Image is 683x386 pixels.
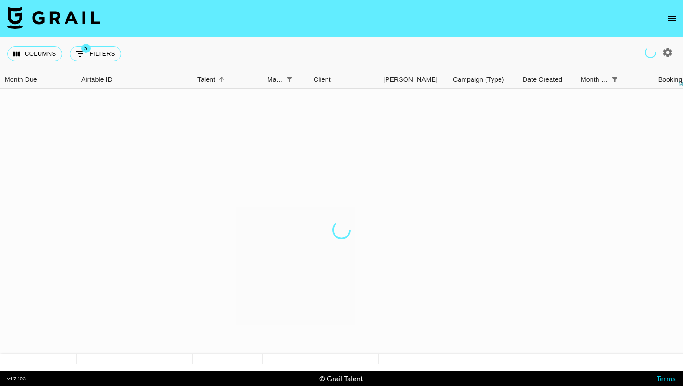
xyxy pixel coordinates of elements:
[663,9,681,28] button: open drawer
[608,73,621,86] button: Show filters
[70,46,121,61] button: Show filters
[448,71,518,89] div: Campaign (Type)
[197,71,215,89] div: Talent
[581,71,608,89] div: Month Due
[319,374,363,383] div: © Grail Talent
[608,73,621,86] div: 1 active filter
[309,71,379,89] div: Client
[621,73,634,86] button: Sort
[263,71,309,89] div: Manager
[518,71,576,89] div: Date Created
[7,7,100,29] img: Grail Talent
[283,73,296,86] div: 1 active filter
[7,376,26,382] div: v 1.7.103
[314,71,331,89] div: Client
[77,71,193,89] div: Airtable ID
[7,46,62,61] button: Select columns
[576,71,634,89] div: Month Due
[5,71,37,89] div: Month Due
[81,44,91,53] span: 5
[296,73,309,86] button: Sort
[379,71,448,89] div: Booker
[453,71,504,89] div: Campaign (Type)
[193,71,263,89] div: Talent
[383,71,438,89] div: [PERSON_NAME]
[267,71,283,89] div: Manager
[645,47,656,58] span: Refreshing managers, users, talent, clients, campaigns...
[523,71,562,89] div: Date Created
[657,374,676,383] a: Terms
[283,73,296,86] button: Show filters
[215,73,228,86] button: Sort
[81,71,112,89] div: Airtable ID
